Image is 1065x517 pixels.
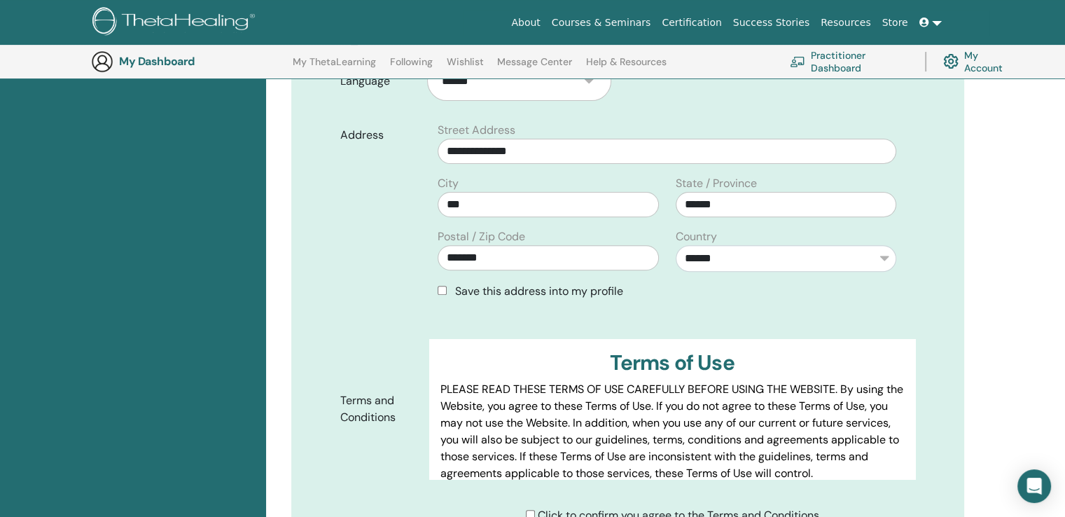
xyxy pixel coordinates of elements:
[546,10,657,36] a: Courses & Seminars
[815,10,877,36] a: Resources
[506,10,545,36] a: About
[447,56,484,78] a: Wishlist
[790,46,908,77] a: Practitioner Dashboard
[943,50,959,72] img: cog.svg
[438,175,459,192] label: City
[676,175,757,192] label: State / Province
[440,381,904,482] p: PLEASE READ THESE TERMS OF USE CAREFULLY BEFORE USING THE WEBSITE. By using the Website, you agre...
[586,56,667,78] a: Help & Resources
[330,387,429,431] label: Terms and Conditions
[438,122,515,139] label: Street Address
[1017,469,1051,503] div: Open Intercom Messenger
[330,122,429,149] label: Address
[293,56,376,78] a: My ThetaLearning
[390,56,433,78] a: Following
[92,7,260,39] img: logo.png
[877,10,914,36] a: Store
[455,284,623,298] span: Save this address into my profile
[497,56,572,78] a: Message Center
[91,50,113,73] img: generic-user-icon.jpg
[330,68,427,95] label: Language
[119,55,259,68] h3: My Dashboard
[790,56,805,67] img: chalkboard-teacher.svg
[440,350,904,375] h3: Terms of Use
[728,10,815,36] a: Success Stories
[656,10,727,36] a: Certification
[943,46,1014,77] a: My Account
[676,228,717,245] label: Country
[438,228,525,245] label: Postal / Zip Code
